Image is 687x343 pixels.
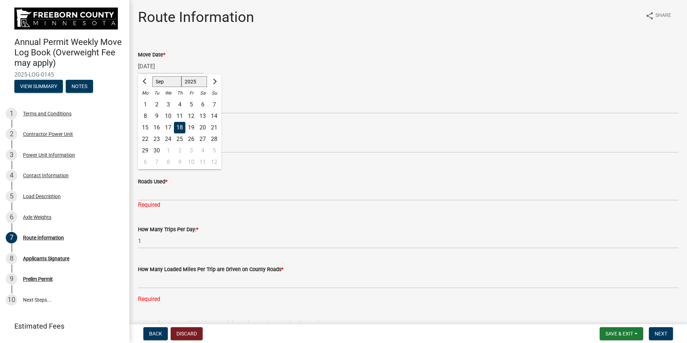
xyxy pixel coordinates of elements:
div: Monday, September 1, 2025 [139,99,151,110]
div: Required [138,153,678,161]
div: Friday, October 3, 2025 [185,145,197,156]
div: Thursday, September 25, 2025 [174,133,185,145]
div: 12 [185,110,197,122]
div: 17 [162,122,174,133]
div: Contact Information [23,173,69,178]
span: Save & Exit [605,331,633,337]
div: Wednesday, September 17, 2025 [162,122,174,133]
div: 8 [162,156,174,168]
div: 26 [185,133,197,145]
wm-modal-confirm: Summary [14,84,63,90]
div: 14 [208,110,220,122]
div: 22 [139,133,151,145]
div: 7 [151,156,162,168]
div: Saturday, October 4, 2025 [197,145,208,156]
div: Friday, September 19, 2025 [185,122,197,133]
div: Monday, September 15, 2025 [139,122,151,133]
div: Sunday, September 7, 2025 [208,99,220,110]
button: Save & Exit [600,327,643,340]
div: 23 [151,133,162,145]
div: Tuesday, September 2, 2025 [151,99,162,110]
h4: Annual Permit Weekly Move Log Book (Overweight Fee may apply) [14,37,124,68]
div: 9 [6,273,17,285]
div: 5 [185,99,197,110]
div: Saturday, September 20, 2025 [197,122,208,133]
div: Contractor Power Unit [23,132,73,137]
div: Friday, October 10, 2025 [185,156,197,168]
div: Fr [185,87,197,99]
div: 12 [208,156,220,168]
div: Wednesday, October 1, 2025 [162,145,174,156]
i: share [645,12,654,20]
wm-modal-confirm: Notes [66,84,93,90]
div: Wednesday, September 24, 2025 [162,133,174,145]
button: Back [143,327,168,340]
div: 2 [174,145,185,156]
div: Tuesday, September 23, 2025 [151,133,162,145]
div: Saturday, September 13, 2025 [197,110,208,122]
div: 11 [197,156,208,168]
div: Thursday, September 18, 2025 [174,122,185,133]
select: Select year [181,76,207,87]
div: Tuesday, September 16, 2025 [151,122,162,133]
select: Select month [152,76,181,87]
div: Required [138,295,678,303]
div: 3 [185,145,197,156]
div: 10 [162,110,174,122]
div: 1 [6,108,17,119]
a: Estimated Fees [6,319,118,333]
div: Su [208,87,220,99]
div: Wednesday, September 10, 2025 [162,110,174,122]
div: Applicants Signature [23,256,69,261]
div: Route Information [23,235,64,240]
h1: Route Information [138,9,254,26]
div: 6 [139,156,151,168]
div: 15 [139,122,151,133]
div: 6 [197,99,208,110]
div: 2 [151,99,162,110]
div: 4 [6,170,17,181]
div: Saturday, September 27, 2025 [197,133,208,145]
button: View Summary [14,80,63,93]
div: Saturday, October 11, 2025 [197,156,208,168]
div: We [162,87,174,99]
div: Mo [139,87,151,99]
div: Friday, September 5, 2025 [185,99,197,110]
div: Tuesday, September 30, 2025 [151,145,162,156]
div: Thursday, September 4, 2025 [174,99,185,110]
div: Wednesday, September 3, 2025 [162,99,174,110]
div: Required [138,201,678,209]
span: Share [655,12,671,20]
button: Next month [210,76,218,87]
button: Discard [171,327,203,340]
div: 19 [185,122,197,133]
div: Th [174,87,185,99]
div: 7 [6,232,17,243]
div: Sa [197,87,208,99]
div: Tuesday, October 7, 2025 [151,156,162,168]
div: 27 [197,133,208,145]
div: Monday, October 6, 2025 [139,156,151,168]
div: 16 [151,122,162,133]
div: 8 [6,253,17,264]
div: Sunday, September 14, 2025 [208,110,220,122]
div: 25 [174,133,185,145]
div: 6 [6,211,17,223]
div: Thursday, September 11, 2025 [174,110,185,122]
div: Tuesday, September 9, 2025 [151,110,162,122]
div: Monday, September 8, 2025 [139,110,151,122]
div: 18 [174,122,185,133]
div: 20 [197,122,208,133]
div: Sunday, September 28, 2025 [208,133,220,145]
div: 3 [162,99,174,110]
label: Roads Used [138,179,167,184]
div: Friday, September 12, 2025 [185,110,197,122]
div: Power Unit Information [23,152,75,157]
div: 24 [162,133,174,145]
label: How Many Trips Per Day: [138,227,198,232]
div: 10 [6,294,17,306]
div: 9 [174,156,185,168]
div: Sunday, October 12, 2025 [208,156,220,168]
div: 21 [208,122,220,133]
button: Notes [66,80,93,93]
